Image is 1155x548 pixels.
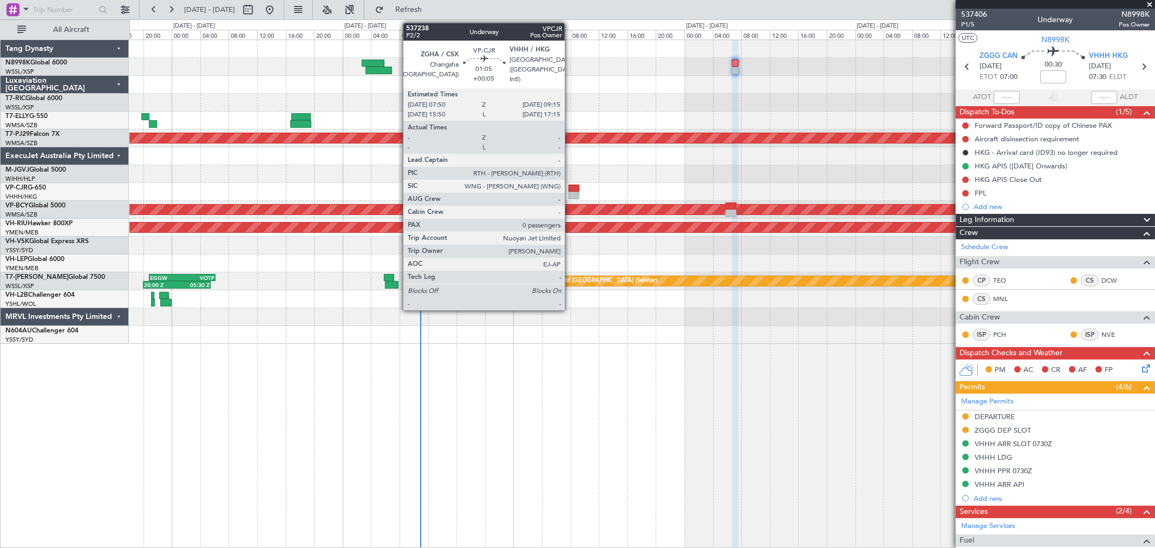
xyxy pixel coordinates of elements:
span: Flight Crew [960,256,1000,269]
div: 16:00 [286,30,315,40]
span: PM [995,365,1006,376]
span: (4/6) [1116,381,1132,393]
div: VHHH ARR SLOT 0730Z [975,439,1052,448]
span: VP-BCY [5,203,29,209]
span: 07:00 [1000,72,1017,83]
span: AC [1023,365,1033,376]
div: VOTP [182,275,214,281]
a: TEO [993,276,1017,285]
span: [DATE] [980,61,1002,72]
div: 00:00 [513,30,542,40]
a: N604AUChallenger 604 [5,328,79,334]
a: Manage Services [961,521,1015,532]
span: ZGGG CAN [980,51,1017,62]
div: 12:00 [599,30,628,40]
div: 08:00 [912,30,941,40]
div: 20:00 [827,30,856,40]
span: 07:30 [1089,72,1106,83]
a: PCH [993,330,1017,340]
span: Services [960,506,988,518]
input: --:-- [994,91,1020,104]
a: WSSL/XSP [5,282,34,290]
input: Trip Number [33,2,95,18]
button: All Aircraft [12,21,118,38]
span: 537406 [961,9,987,20]
div: FPL [975,188,987,198]
div: Forward Passport/ID copy of Chinese PAX [975,121,1112,130]
span: T7-PJ29 [5,131,30,138]
button: Refresh [370,1,435,18]
div: 08:00 [400,30,428,40]
div: 16:00 [456,30,485,40]
span: CR [1051,365,1060,376]
div: [DATE] - [DATE] [686,22,728,31]
a: M-JGVJGlobal 5000 [5,167,66,173]
div: 04:00 [884,30,912,40]
span: ATOT [973,92,991,103]
div: 20:00 [656,30,684,40]
div: 20:00 [314,30,343,40]
a: Manage Permits [961,396,1014,407]
div: 16:00 [628,30,656,40]
div: ZGGG DEP SLOT [975,426,1031,435]
span: Crew [960,227,978,239]
a: NVE [1101,330,1126,340]
div: 16:00 [798,30,827,40]
a: T7-RICGlobal 6000 [5,95,62,102]
div: 20:00 [143,30,172,40]
div: 20:00 [485,30,514,40]
div: [DATE] - [DATE] [173,22,215,31]
div: [DATE] - [DATE] [515,22,557,31]
a: WSSL/XSP [5,103,34,112]
div: 00:00 [684,30,713,40]
a: DCW [1101,276,1126,285]
div: 12:00 [770,30,799,40]
a: YMEN/MEB [5,229,38,237]
a: MNL [993,294,1017,304]
a: VH-LEPGlobal 6000 [5,256,64,263]
span: ALDT [1120,92,1138,103]
span: T7-ELLY [5,113,29,120]
span: Dispatch To-Dos [960,106,1014,119]
div: 08:00 [229,30,257,40]
a: WMSA/SZB [5,139,37,147]
span: P1/5 [961,20,987,29]
a: VH-RIUHawker 800XP [5,220,73,227]
div: 04:00 [713,30,742,40]
span: [DATE] [1089,61,1111,72]
span: T7-RIC [5,95,25,102]
div: Underway [1038,15,1073,26]
span: N604AU [5,328,32,334]
div: ISP [973,329,990,341]
button: UTC [958,33,977,43]
div: 04:00 [371,30,400,40]
a: YSSY/SYD [5,336,33,344]
div: VHHH PPR 0730Z [975,466,1032,475]
span: N8998K [1119,9,1150,20]
div: CS [1081,275,1099,286]
span: Permits [960,381,985,394]
div: 12:00 [257,30,286,40]
span: All Aircraft [28,26,114,34]
span: ETOT [980,72,997,83]
a: VH-VSKGlobal Express XRS [5,238,89,245]
a: VH-L2BChallenger 604 [5,292,75,298]
span: M-JGVJ [5,167,29,173]
a: T7-ELLYG-550 [5,113,48,120]
span: AF [1078,365,1087,376]
span: VH-LEP [5,256,28,263]
span: Pos Owner [1119,20,1150,29]
a: WMSA/SZB [5,121,37,129]
div: [DATE] - [DATE] [344,22,386,31]
div: 04:00 [542,30,571,40]
span: VHHH HKG [1089,51,1128,62]
span: N8998K [5,60,30,66]
span: FP [1105,365,1113,376]
span: VH-RIU [5,220,28,227]
div: Planned Maint [GEOGRAPHIC_DATA] (Seletar) [531,273,658,289]
a: WMSA/SZB [5,211,37,219]
span: (2/4) [1116,505,1132,517]
div: 05:30 Z [177,282,210,288]
span: Fuel [960,534,974,547]
span: VH-VSK [5,238,29,245]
